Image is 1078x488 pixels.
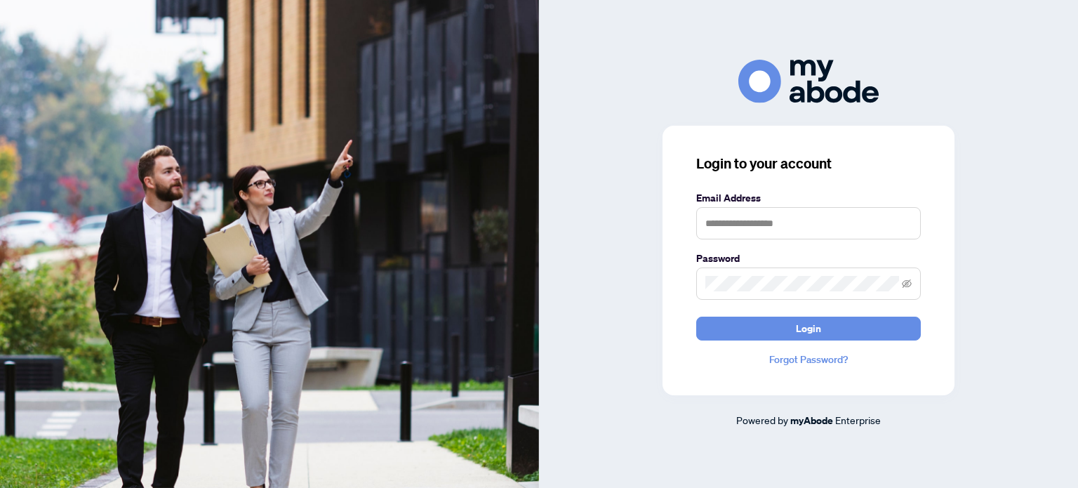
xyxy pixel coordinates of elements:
[696,317,921,341] button: Login
[738,60,879,103] img: ma-logo
[790,413,833,428] a: myAbode
[696,251,921,266] label: Password
[696,154,921,173] h3: Login to your account
[736,414,788,426] span: Powered by
[902,279,912,289] span: eye-invisible
[835,414,881,426] span: Enterprise
[696,190,921,206] label: Email Address
[696,352,921,367] a: Forgot Password?
[796,317,821,340] span: Login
